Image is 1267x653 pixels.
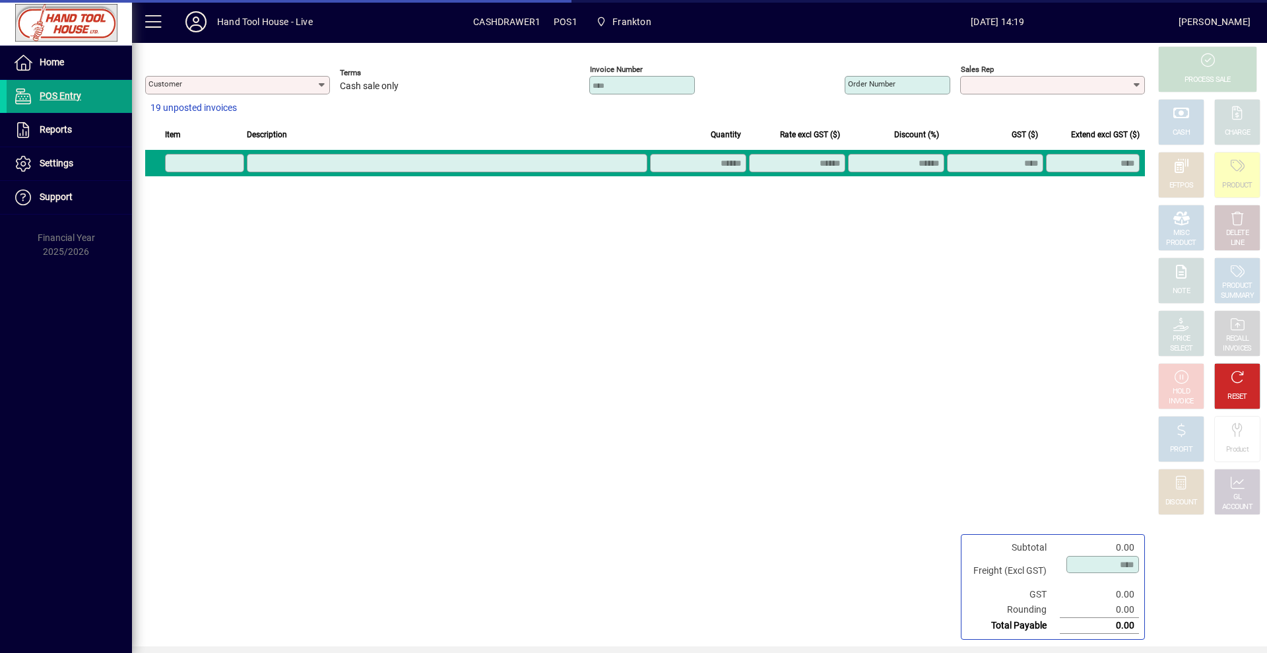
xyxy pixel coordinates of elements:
[817,11,1179,32] span: [DATE] 14:19
[967,555,1060,587] td: Freight (Excl GST)
[1060,618,1139,634] td: 0.00
[1173,334,1190,344] div: PRICE
[175,10,217,34] button: Profile
[1166,238,1196,248] div: PRODUCT
[7,46,132,79] a: Home
[590,65,643,74] mat-label: Invoice number
[967,540,1060,555] td: Subtotal
[1173,387,1190,397] div: HOLD
[1173,228,1189,238] div: MISC
[1223,344,1251,354] div: INVOICES
[150,101,237,115] span: 19 unposted invoices
[967,602,1060,618] td: Rounding
[1165,498,1197,508] div: DISCOUNT
[1173,128,1190,138] div: CASH
[961,65,994,74] mat-label: Sales rep
[1071,127,1140,142] span: Extend excl GST ($)
[247,127,287,142] span: Description
[1222,281,1252,291] div: PRODUCT
[145,96,242,120] button: 19 unposted invoices
[554,11,577,32] span: POS1
[148,79,182,88] mat-label: Customer
[7,114,132,147] a: Reports
[1185,75,1231,85] div: PROCESS SALE
[1012,127,1038,142] span: GST ($)
[1173,287,1190,296] div: NOTE
[1231,238,1244,248] div: LINE
[967,587,1060,602] td: GST
[1226,228,1249,238] div: DELETE
[1221,291,1254,301] div: SUMMARY
[1170,344,1193,354] div: SELECT
[217,11,313,32] div: Hand Tool House - Live
[40,191,73,202] span: Support
[1227,392,1247,402] div: RESET
[1060,540,1139,555] td: 0.00
[1170,445,1192,455] div: PROFIT
[1222,502,1252,512] div: ACCOUNT
[1222,181,1252,191] div: PRODUCT
[40,57,64,67] span: Home
[1060,602,1139,618] td: 0.00
[894,127,939,142] span: Discount (%)
[1169,181,1194,191] div: EFTPOS
[848,79,895,88] mat-label: Order number
[40,124,72,135] span: Reports
[165,127,181,142] span: Item
[1225,128,1251,138] div: CHARGE
[1226,445,1249,455] div: Product
[1060,587,1139,602] td: 0.00
[591,10,657,34] span: Frankton
[1179,11,1251,32] div: [PERSON_NAME]
[340,81,399,92] span: Cash sale only
[40,90,81,101] span: POS Entry
[1233,493,1242,502] div: GL
[1169,397,1193,407] div: INVOICE
[711,127,741,142] span: Quantity
[967,618,1060,634] td: Total Payable
[40,158,73,168] span: Settings
[612,11,651,32] span: Frankton
[780,127,840,142] span: Rate excl GST ($)
[7,181,132,214] a: Support
[7,147,132,180] a: Settings
[473,11,540,32] span: CASHDRAWER1
[340,69,419,77] span: Terms
[1226,334,1249,344] div: RECALL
